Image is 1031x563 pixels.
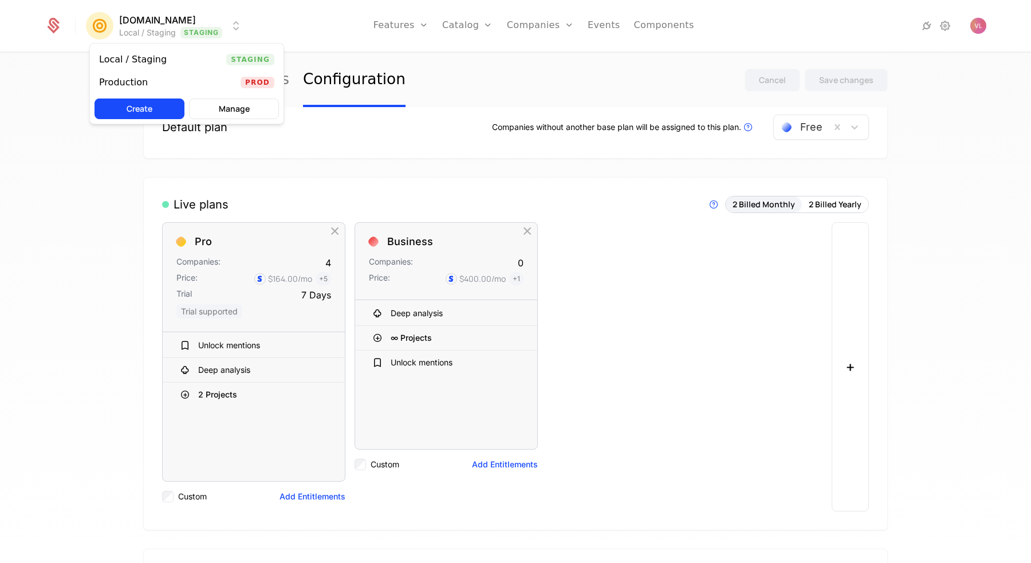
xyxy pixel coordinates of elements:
button: Create [95,99,184,119]
div: Select environment [89,43,284,124]
span: Staging [226,54,274,65]
div: Production [99,78,148,87]
span: Prod [241,77,274,88]
div: Local / Staging [99,55,167,64]
button: Manage [189,99,279,119]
